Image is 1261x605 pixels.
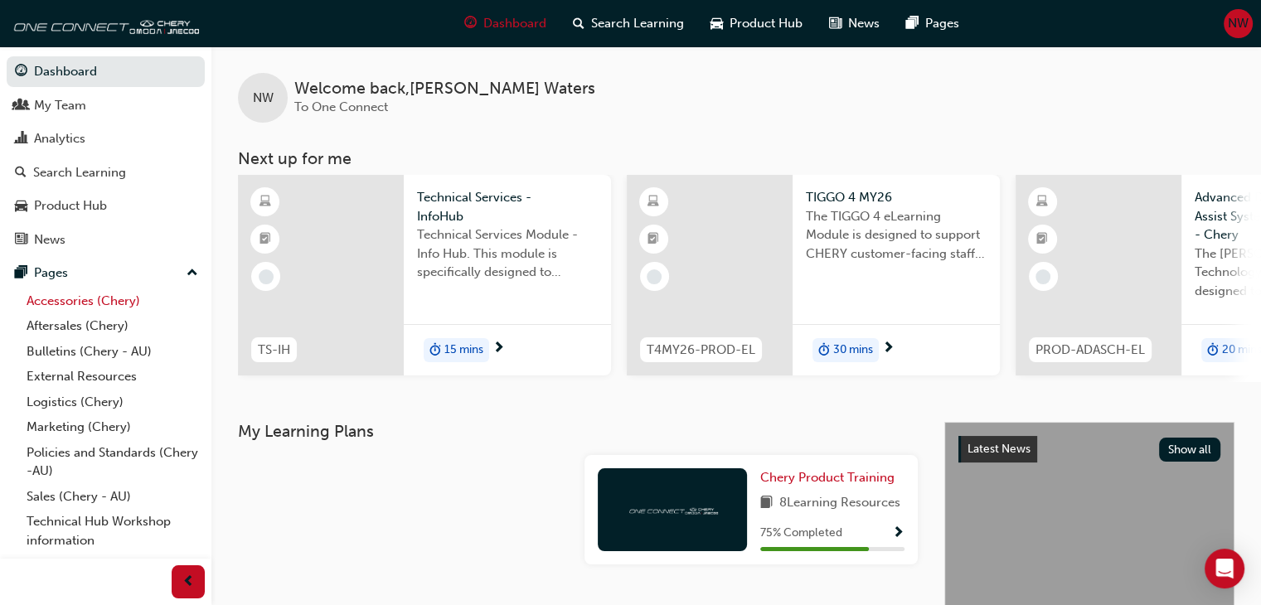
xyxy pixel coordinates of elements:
span: TS-IH [258,341,290,360]
span: search-icon [573,13,584,34]
span: Technical Services Module - Info Hub. This module is specifically designed to address the require... [417,225,598,282]
span: Latest News [968,442,1031,456]
span: guage-icon [464,13,477,34]
button: NW [1224,9,1253,38]
a: T4MY26-PROD-ELTIGGO 4 MY26The TIGGO 4 eLearning Module is designed to support CHERY customer-faci... [627,175,1000,375]
a: Search Learning [7,157,205,188]
span: duration-icon [429,340,441,361]
span: PROD-ADASCH-EL [1035,341,1145,360]
span: TIGGO 4 MY26 [806,188,987,207]
a: Sales (Chery - AU) [20,484,205,510]
button: DashboardMy TeamAnalyticsSearch LearningProduct HubNews [7,53,205,258]
a: User changes [20,553,205,578]
span: Welcome back , [PERSON_NAME] Waters [294,80,595,99]
span: Chery Product Training [760,470,895,485]
a: Bulletins (Chery - AU) [20,339,205,365]
img: oneconnect [8,7,199,40]
a: Logistics (Chery) [20,390,205,415]
span: Pages [925,14,959,33]
span: NW [1228,14,1249,33]
span: chart-icon [15,132,27,147]
span: pages-icon [906,13,919,34]
div: My Team [34,96,86,115]
span: Product Hub [730,14,803,33]
span: learningRecordVerb_NONE-icon [647,269,662,284]
button: Show Progress [892,523,905,544]
span: 8 Learning Resources [779,493,900,514]
h3: My Learning Plans [238,422,918,441]
span: The TIGGO 4 eLearning Module is designed to support CHERY customer-facing staff with the product ... [806,207,987,264]
a: My Team [7,90,205,121]
a: Dashboard [7,56,205,87]
button: Pages [7,258,205,288]
span: learningResourceType_ELEARNING-icon [1036,191,1048,213]
a: Latest NewsShow all [958,436,1220,462]
span: news-icon [829,13,841,34]
span: Technical Services - InfoHub [417,188,598,225]
a: car-iconProduct Hub [697,7,816,41]
a: Marketing (Chery) [20,414,205,440]
span: next-icon [882,341,895,356]
div: Pages [34,264,68,283]
a: News [7,225,205,255]
div: Analytics [34,129,85,148]
span: 15 mins [444,341,483,360]
span: learningRecordVerb_NONE-icon [1035,269,1050,284]
div: Product Hub [34,196,107,215]
span: NW [253,89,274,108]
div: Search Learning [33,163,126,182]
span: duration-icon [1207,340,1219,361]
a: Technical Hub Workshop information [20,509,205,553]
h3: Next up for me [211,149,1261,168]
span: pages-icon [15,266,27,281]
span: Show Progress [892,526,905,541]
a: search-iconSearch Learning [560,7,697,41]
span: learningResourceType_ELEARNING-icon [259,191,271,213]
span: next-icon [492,341,505,356]
span: prev-icon [182,572,195,593]
span: people-icon [15,99,27,114]
a: Aftersales (Chery) [20,313,205,339]
a: news-iconNews [816,7,893,41]
span: T4MY26-PROD-EL [647,341,755,360]
span: Dashboard [483,14,546,33]
span: learningRecordVerb_NONE-icon [259,269,274,284]
span: Search Learning [591,14,684,33]
span: search-icon [15,166,27,181]
span: news-icon [15,233,27,248]
span: book-icon [760,493,773,514]
span: guage-icon [15,65,27,80]
a: Accessories (Chery) [20,288,205,314]
span: booktick-icon [259,229,271,250]
a: Policies and Standards (Chery -AU) [20,440,205,484]
span: car-icon [15,199,27,214]
span: car-icon [711,13,723,34]
span: News [848,14,880,33]
a: TS-IHTechnical Services - InfoHubTechnical Services Module - Info Hub. This module is specificall... [238,175,611,375]
div: Open Intercom Messenger [1205,549,1244,588]
span: duration-icon [818,340,830,361]
span: booktick-icon [647,229,659,250]
span: To One Connect [294,99,388,114]
a: Chery Product Training [760,468,901,487]
span: 75 % Completed [760,524,842,543]
span: up-icon [187,263,198,284]
a: Analytics [7,123,205,154]
span: learningResourceType_ELEARNING-icon [647,191,659,213]
a: pages-iconPages [893,7,972,41]
a: Product Hub [7,191,205,221]
button: Show all [1159,438,1221,462]
span: booktick-icon [1036,229,1048,250]
a: guage-iconDashboard [451,7,560,41]
div: News [34,230,65,249]
img: oneconnect [627,501,718,517]
span: 30 mins [833,341,873,360]
a: External Resources [20,364,205,390]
